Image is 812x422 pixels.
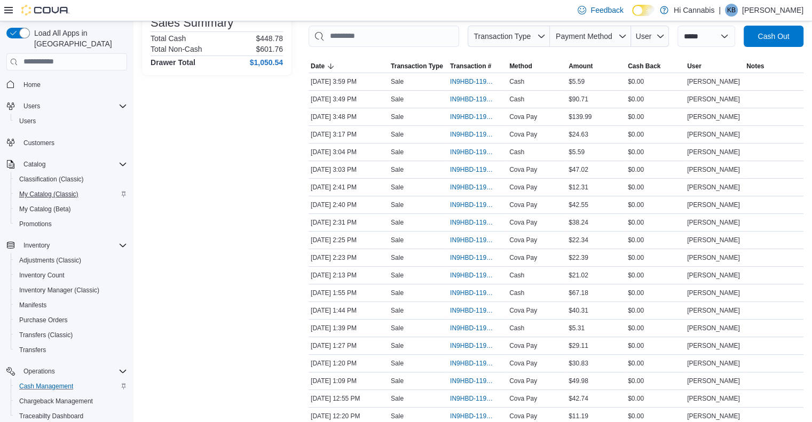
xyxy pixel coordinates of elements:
div: $0.00 [626,93,685,106]
span: Transfers (Classic) [19,331,73,339]
span: Cash [509,95,524,103]
span: Classification (Classic) [19,175,84,184]
span: $47.02 [569,165,588,174]
div: $0.00 [626,322,685,335]
div: $0.00 [626,75,685,88]
span: IN9HBD-119467 [450,77,494,86]
span: [PERSON_NAME] [687,218,740,227]
div: [DATE] 1:39 PM [309,322,389,335]
span: $29.11 [569,341,588,350]
span: Manifests [19,301,46,309]
span: Transaction Type [391,62,443,70]
span: $90.71 [569,95,588,103]
span: Adjustments (Classic) [19,256,81,265]
span: Cova Pay [509,359,537,368]
button: Inventory [19,239,54,252]
span: [PERSON_NAME] [687,165,740,174]
span: Manifests [15,299,127,312]
button: Home [2,77,131,92]
span: Inventory [23,241,50,250]
span: User [687,62,701,70]
a: Chargeback Management [15,395,97,408]
p: Sale [391,130,404,139]
p: Sale [391,306,404,315]
span: IN9HBD-119461 [450,113,494,121]
button: IN9HBD-119436 [450,286,505,299]
button: IN9HBD-119425 [450,392,505,405]
h6: Total Cash [151,34,186,43]
button: Users [19,100,44,113]
span: Cova Pay [509,183,537,192]
span: IN9HBD-119446 [450,201,494,209]
span: [PERSON_NAME] [687,341,740,350]
span: [PERSON_NAME] [687,412,740,420]
p: Sale [391,95,404,103]
span: [PERSON_NAME] [687,289,740,297]
div: [DATE] 3:03 PM [309,163,389,176]
span: IN9HBD-119433 [450,306,494,315]
span: Chargeback Management [15,395,127,408]
span: Cova Pay [509,394,537,403]
span: IN9HBD-119447 [450,183,494,192]
button: Transaction Type [468,26,550,47]
button: Purchase Orders [11,313,131,328]
button: IN9HBD-119461 [450,110,505,123]
span: Operations [19,365,127,378]
button: Operations [2,364,131,379]
span: Inventory Manager (Classic) [19,286,99,294]
a: Users [15,115,40,128]
span: IN9HBD-119443 [450,236,494,244]
div: $0.00 [626,392,685,405]
span: Cash Back [628,62,660,70]
a: Inventory Manager (Classic) [15,284,104,297]
span: $30.83 [569,359,588,368]
img: Cova [21,5,69,15]
div: [DATE] 3:17 PM [309,128,389,141]
span: Payment Method [556,32,612,41]
button: IN9HBD-119447 [450,181,505,194]
span: $42.55 [569,201,588,209]
a: Manifests [15,299,51,312]
span: User [636,32,652,41]
a: Cash Management [15,380,77,393]
span: $5.31 [569,324,585,332]
button: IN9HBD-119428 [450,357,505,370]
p: Sale [391,253,404,262]
span: Cova Pay [509,201,537,209]
button: IN9HBD-119431 [450,322,505,335]
button: IN9HBD-119452 [450,163,505,176]
span: Promotions [19,220,52,228]
div: [DATE] 2:13 PM [309,269,389,282]
button: IN9HBD-119446 [450,198,505,211]
span: Home [19,78,127,91]
span: Transaction Type [474,32,531,41]
button: My Catalog (Classic) [11,187,131,202]
button: Notes [744,60,803,73]
span: Users [15,115,127,128]
div: Kevin Brown [725,4,738,17]
span: IN9HBD-119422 [450,412,494,420]
span: $40.31 [569,306,588,315]
span: IN9HBD-119427 [450,377,494,385]
a: Inventory Count [15,269,69,282]
div: $0.00 [626,181,685,194]
span: $49.98 [569,377,588,385]
button: IN9HBD-119467 [450,75,505,88]
p: Sale [391,183,404,192]
button: Cash Management [11,379,131,394]
div: [DATE] 3:04 PM [309,146,389,158]
button: Users [2,99,131,114]
p: Sale [391,201,404,209]
p: Sale [391,412,404,420]
span: Transfers [15,344,127,356]
span: Cova Pay [509,412,537,420]
button: User [685,60,744,73]
span: Cova Pay [509,236,537,244]
span: Cash [509,324,524,332]
button: Transfers (Classic) [11,328,131,343]
span: [PERSON_NAME] [687,236,740,244]
button: Transaction # [448,60,507,73]
button: Cash Back [626,60,685,73]
button: Method [507,60,566,73]
h3: Sales Summary [151,17,233,29]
